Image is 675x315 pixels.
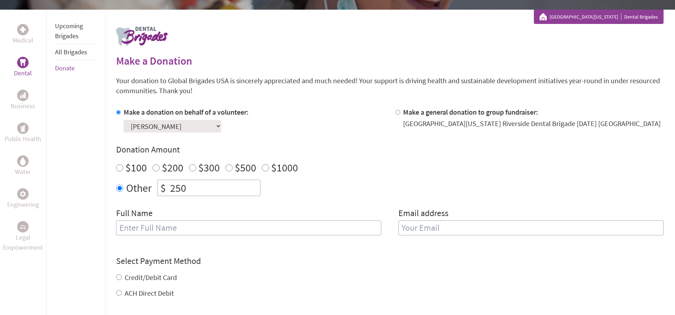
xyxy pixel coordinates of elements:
[235,161,256,174] label: $500
[169,180,260,196] input: Enter Amount
[14,68,32,78] p: Dental
[5,122,41,144] a: Public HealthPublic Health
[116,255,664,267] h4: Select Payment Method
[55,44,96,60] li: All Brigades
[126,180,152,196] label: Other
[13,24,33,45] a: MedicalMedical
[20,125,26,132] img: Public Health
[11,101,35,111] p: Business
[15,167,31,177] p: Water
[403,119,661,129] div: [GEOGRAPHIC_DATA][US_STATE] Riverside Dental Brigade [DATE] [GEOGRAPHIC_DATA]
[55,22,83,40] a: Upcoming Brigades
[7,188,39,210] a: EngineeringEngineering
[116,27,168,46] img: logo-dental.png
[17,57,29,68] div: Dental
[20,157,26,165] img: Water
[398,220,664,235] input: Your Email
[398,207,448,220] label: Email address
[20,27,26,32] img: Medical
[17,188,29,200] div: Engineering
[55,18,96,44] li: Upcoming Brigades
[125,161,147,174] label: $100
[116,76,664,96] p: Your donation to Global Brigades USA is sincerely appreciated and much needed! Your support is dr...
[116,54,664,67] h2: Make a Donation
[198,161,220,174] label: $300
[116,144,664,155] h4: Donation Amount
[20,191,26,197] img: Engineering
[162,161,183,174] label: $200
[271,161,298,174] label: $1000
[540,13,658,20] div: Dental Brigades
[158,180,169,196] div: $
[125,273,177,282] label: Credit/Debit Card
[403,107,538,116] label: Make a general donation to group fundraiser:
[17,221,29,232] div: Legal Empowerment
[20,225,26,229] img: Legal Empowerment
[17,155,29,167] div: Water
[11,90,35,111] a: BusinessBusiness
[20,92,26,98] img: Business
[13,35,33,45] p: Medical
[125,289,174,297] label: ACH Direct Debit
[1,232,45,252] p: Legal Empowerment
[15,155,31,177] a: WaterWater
[7,200,39,210] p: Engineering
[1,221,45,252] a: Legal EmpowermentLegal Empowerment
[55,48,87,56] a: All Brigades
[55,60,96,76] li: Donate
[550,13,621,20] a: [GEOGRAPHIC_DATA][US_STATE]
[17,122,29,134] div: Public Health
[116,220,381,235] input: Enter Full Name
[116,207,153,220] label: Full Name
[17,90,29,101] div: Business
[5,134,41,144] p: Public Health
[17,24,29,35] div: Medical
[20,59,26,66] img: Dental
[124,107,249,116] label: Make a donation on behalf of a volunteer:
[55,64,75,72] a: Donate
[14,57,32,78] a: DentalDental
